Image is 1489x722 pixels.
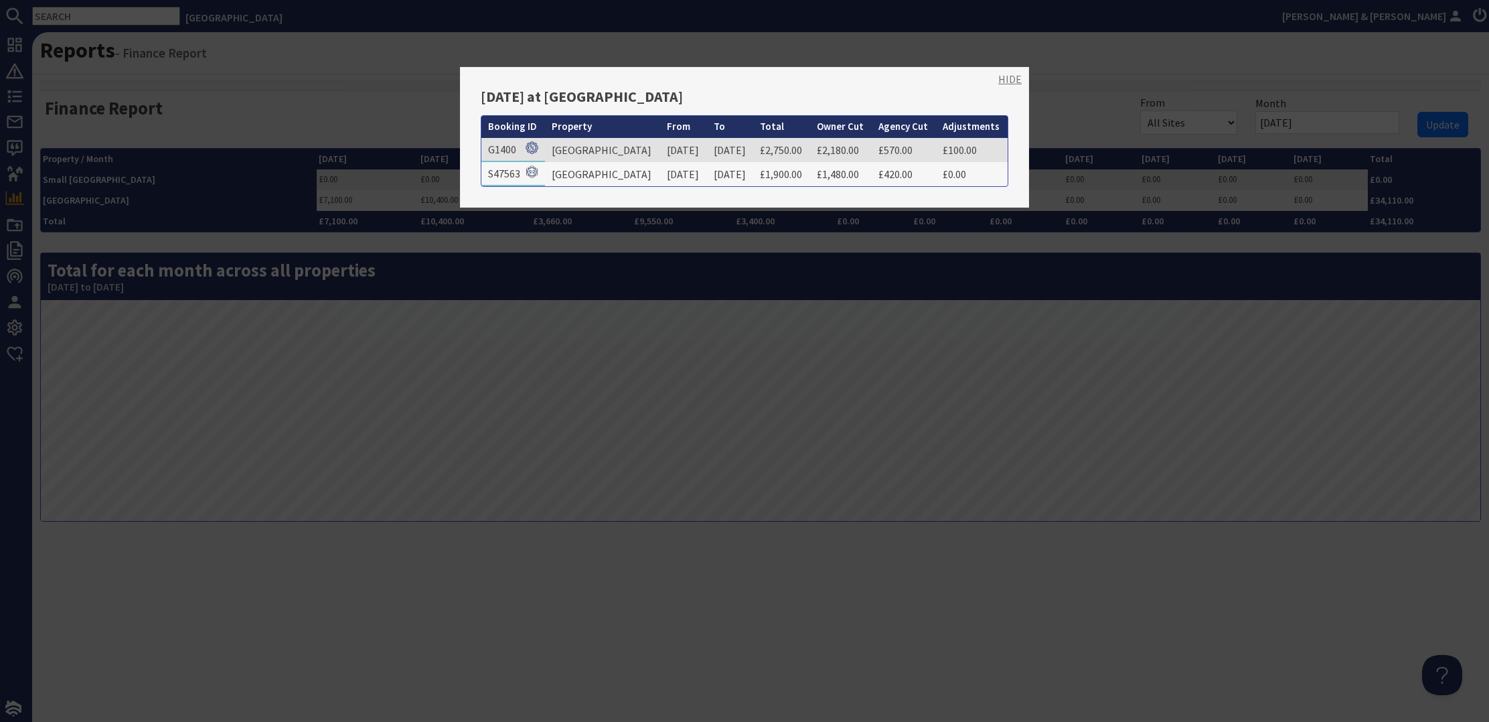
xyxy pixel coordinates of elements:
a: £100.00 [943,143,977,157]
img: Referer: Sleeps 12 [526,165,538,178]
th: Booking ID [481,116,545,138]
th: Agency Cut [872,116,936,138]
a: [DATE] [667,167,699,181]
th: From [660,116,706,138]
th: Owner Cut [810,116,872,138]
a: £0.00 [943,167,966,181]
th: To [707,116,753,138]
th: Property [545,116,661,138]
a: [DATE] [714,167,746,181]
a: £2,180.00 [817,143,859,157]
a: £420.00 [878,167,913,181]
a: HIDE [998,71,1022,87]
th: Adjustments [936,116,1008,138]
a: [GEOGRAPHIC_DATA] [552,167,651,181]
h3: [DATE] at [GEOGRAPHIC_DATA] [481,88,1008,105]
a: [DATE] [667,143,699,157]
a: £1,480.00 [817,167,859,181]
th: Total [753,116,810,138]
a: £1,900.00 [760,167,802,181]
a: £2,750.00 [760,143,802,157]
a: [DATE] [714,143,746,157]
a: S47563 [488,167,520,180]
a: G1400 [488,143,516,156]
a: [GEOGRAPHIC_DATA] [552,143,651,157]
img: Referer: Group Stays [526,141,538,154]
a: £570.00 [878,143,913,157]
